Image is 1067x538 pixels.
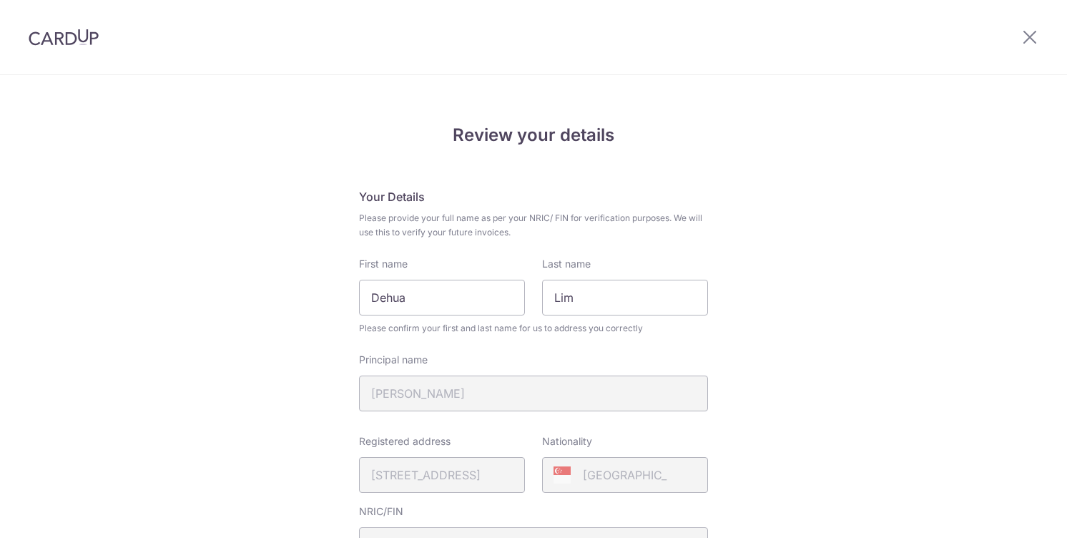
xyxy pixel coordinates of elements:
[359,211,708,240] span: Please provide your full name as per your NRIC/ FIN for verification purposes. We will use this t...
[359,434,451,449] label: Registered address
[29,29,99,46] img: CardUp
[542,280,708,316] input: Last name
[359,353,428,367] label: Principal name
[359,504,403,519] label: NRIC/FIN
[359,321,708,336] span: Please confirm your first and last name for us to address you correctly
[542,257,591,271] label: Last name
[359,188,708,205] h5: Your Details
[359,257,408,271] label: First name
[359,122,708,148] h4: Review your details
[359,280,525,316] input: First Name
[542,434,592,449] label: Nationality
